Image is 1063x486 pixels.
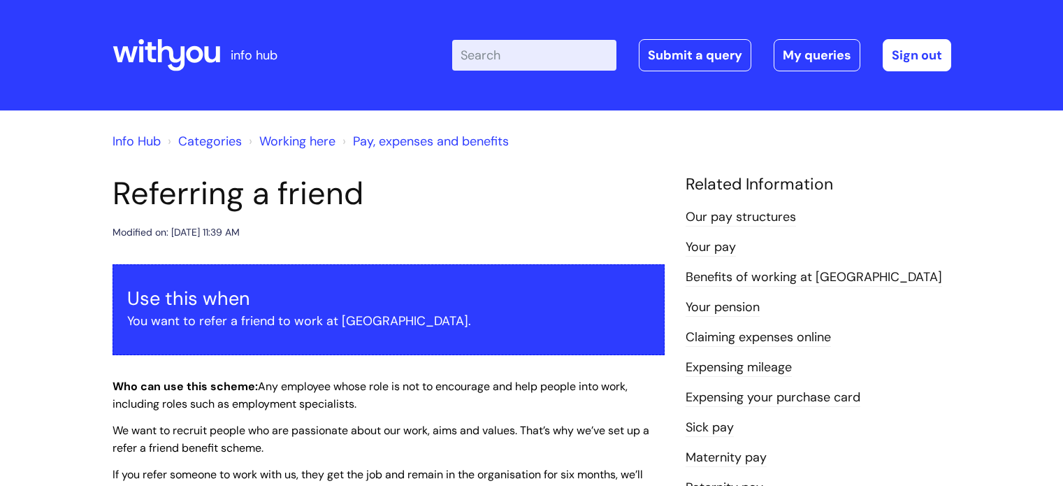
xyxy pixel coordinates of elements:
a: Your pay [686,238,736,257]
a: Our pay structures [686,208,796,227]
p: You want to refer a friend to work at [GEOGRAPHIC_DATA]. [127,310,650,332]
a: Sign out [883,39,951,71]
h1: Referring a friend [113,175,665,213]
a: Expensing mileage [686,359,792,377]
li: Solution home [164,130,242,152]
a: Benefits of working at [GEOGRAPHIC_DATA] [686,269,942,287]
a: Submit a query [639,39,751,71]
input: Search [452,40,616,71]
div: Modified on: [DATE] 11:39 AM [113,224,240,241]
a: Maternity pay [686,449,767,467]
a: Expensing your purchase card [686,389,860,407]
li: Working here [245,130,335,152]
span: Any employee whose role is not to encourage and help people into work, including roles such as em... [113,379,628,411]
h3: Use this when [127,287,650,310]
p: info hub [231,44,277,66]
div: | - [452,39,951,71]
strong: Who can use this scheme: [113,379,258,394]
a: My queries [774,39,860,71]
a: Claiming expenses online [686,329,831,347]
a: Pay, expenses and benefits [353,133,509,150]
a: Your pension [686,299,760,317]
span: We want to recruit people who are passionate about our work, aims and values. That’s why we’ve se... [113,423,649,455]
h4: Related Information [686,175,951,194]
a: Categories [178,133,242,150]
a: Sick pay [686,419,734,437]
a: Working here [259,133,335,150]
a: Info Hub [113,133,161,150]
li: Pay, expenses and benefits [339,130,509,152]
